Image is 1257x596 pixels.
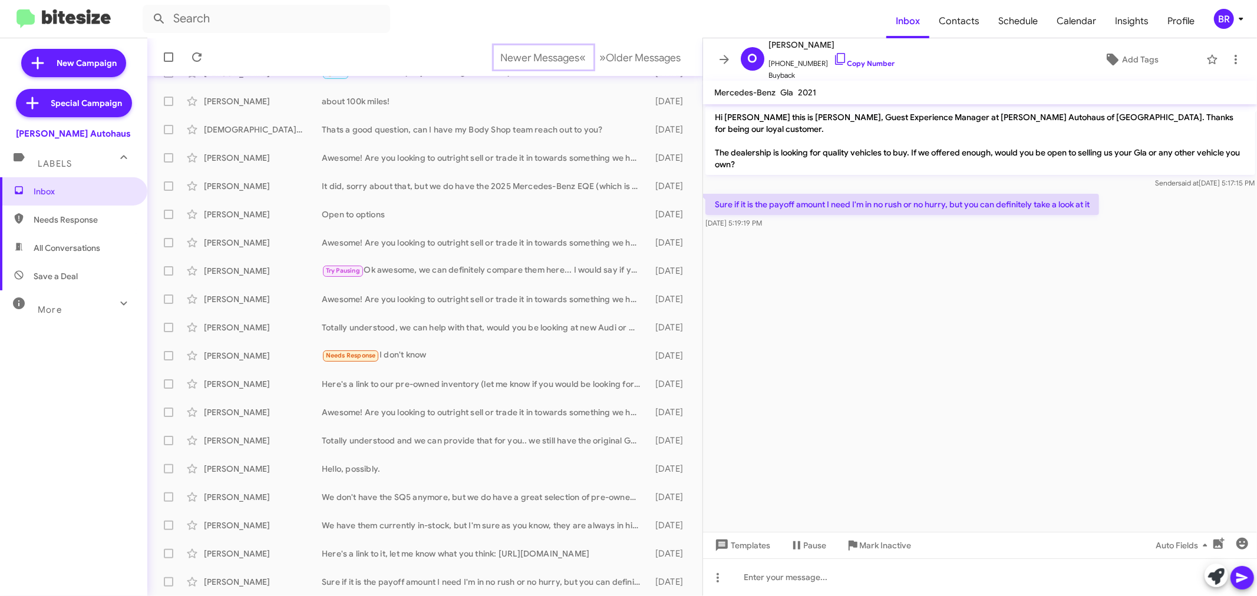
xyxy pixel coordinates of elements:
div: Here's a link to it, let me know what you think: [URL][DOMAIN_NAME] [322,548,646,559]
a: Calendar [1047,4,1106,38]
span: 2021 [799,87,817,98]
span: More [38,304,62,315]
a: Contacts [929,4,989,38]
p: Hi [PERSON_NAME] this is [PERSON_NAME], Guest Experience Manager at [PERSON_NAME] Autohaus of [GE... [705,107,1255,175]
div: [PERSON_NAME] [204,463,322,475]
span: All Conversations [34,242,100,254]
div: Totally understood, we can help with that, would you be looking at new Audi or Mercedes-Benz or s... [322,322,646,333]
div: [PERSON_NAME] [204,378,322,390]
span: « [580,50,586,65]
div: [DATE] [646,322,693,333]
div: [PERSON_NAME] [204,576,322,588]
a: Insights [1106,4,1158,38]
span: O [747,49,757,68]
span: Needs Response [34,214,134,226]
div: [DATE] [646,237,693,249]
a: Copy Number [833,59,895,68]
a: Profile [1158,4,1204,38]
div: Open to options [322,208,646,220]
div: [PERSON_NAME] [204,548,322,559]
div: about 100k miles! [322,95,646,107]
div: Here's a link to our pre-owned inventory (let me know if you would be looking for a new vehicle):... [322,378,646,390]
div: [DATE] [646,406,693,418]
div: [DATE] [646,491,693,503]
div: [PERSON_NAME] [204,406,322,418]
span: [DATE] 5:19:19 PM [705,218,762,227]
div: [PERSON_NAME] [204,519,322,531]
div: [DATE] [646,576,693,588]
div: Sure if it is the payoff amount I need I'm in no rush or no hurry, but you can definitely take a ... [322,576,646,588]
span: Gla [781,87,794,98]
div: [DATE] [646,519,693,531]
div: [PERSON_NAME] [204,237,322,249]
a: Inbox [886,4,929,38]
span: Mark Inactive [860,535,912,556]
span: Special Campaign [51,97,123,109]
div: BR [1214,9,1234,29]
div: Awesome! Are you looking to outright sell or trade it in towards something we have here? [322,293,646,305]
div: We don't have the SQ5 anymore, but we do have a great selection of pre-owned and Certified pre-ow... [322,491,646,503]
button: BR [1204,9,1244,29]
div: [DATE] [646,548,693,559]
span: Needs Response [326,352,376,359]
span: Labels [38,158,72,169]
div: [DATE] [646,378,693,390]
a: Special Campaign [16,89,132,117]
button: Previous [494,45,593,69]
span: Sender [DATE] 5:17:15 PM [1155,178,1255,187]
span: New Campaign [57,57,117,69]
div: [DATE] [646,350,693,362]
span: [PHONE_NUMBER] [769,52,895,69]
div: [DATE] [646,463,693,475]
button: Templates [703,535,780,556]
div: Hello, possibly. [322,463,646,475]
div: [PERSON_NAME] [204,265,322,277]
div: [PERSON_NAME] [204,350,322,362]
div: [DATE] [646,152,693,164]
div: [DATE] [646,265,693,277]
div: [DEMOGRAPHIC_DATA][PERSON_NAME] [204,124,322,135]
div: Awesome! Are you looking to outright sell or trade it in towards something we have here? [322,237,646,249]
span: Add Tags [1122,49,1159,70]
div: [PERSON_NAME] Autohaus [17,128,131,140]
button: Add Tags [1061,49,1200,70]
span: Older Messages [606,51,681,64]
span: Mercedes-Benz [715,87,776,98]
button: Auto Fields [1146,535,1222,556]
div: [DATE] [646,208,693,220]
div: [DATE] [646,124,693,135]
span: said at [1178,178,1199,187]
div: [DATE] [646,95,693,107]
p: Sure if it is the payoff amount I need I'm in no rush or no hurry, but you can definitely take a ... [705,194,1099,215]
button: Next [593,45,688,69]
div: Awesome! Are you looking to outright sell or trade it in towards something we have here? [322,406,646,418]
span: » [600,50,606,65]
div: Totally understood and we can provide that for you.. we still have the original GLE you inquired ... [322,435,646,446]
div: Ok awesome, we can definitely compare them here... I would say if you are looking to purchase in ... [322,264,646,277]
a: Schedule [989,4,1047,38]
div: We have them currently in-stock, but I'm sure as you know, they are always in high-demand [322,519,646,531]
nav: Page navigation example [494,45,688,69]
div: Thats a good question, can I have my Body Shop team reach out to you? [322,124,646,135]
div: [DATE] [646,435,693,446]
a: New Campaign [21,49,126,77]
div: It did, sorry about that, but we do have the 2025 Mercedes-Benz EQE (which is very similar to the... [322,180,646,192]
div: [PERSON_NAME] [204,435,322,446]
div: [PERSON_NAME] [204,180,322,192]
span: Pause [804,535,827,556]
button: Pause [780,535,836,556]
span: Auto Fields [1156,535,1212,556]
span: Buyback [769,69,895,81]
div: I don't know [322,349,646,362]
span: Newer Messages [501,51,580,64]
div: [PERSON_NAME] [204,322,322,333]
button: Mark Inactive [836,535,921,556]
div: [DATE] [646,293,693,305]
span: Save a Deal [34,270,78,282]
span: Try Pausing [326,267,360,274]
